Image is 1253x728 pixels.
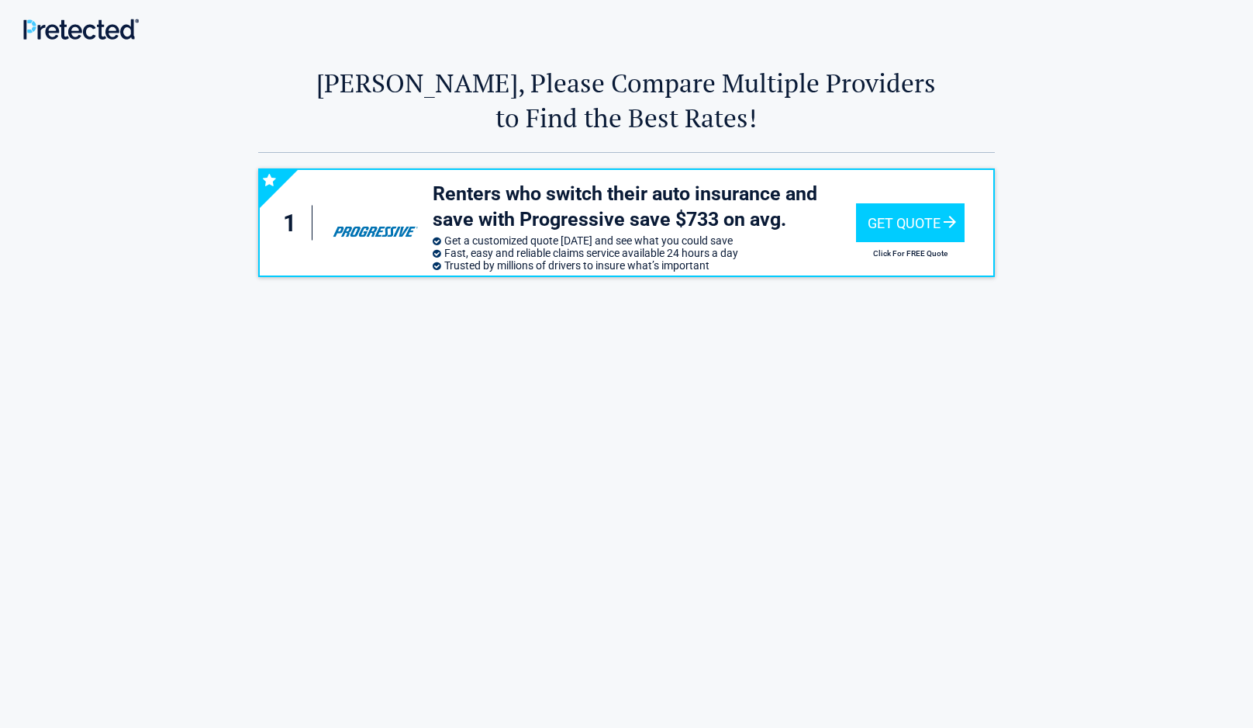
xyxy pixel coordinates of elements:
div: Get Quote [856,203,965,242]
div: 1 [275,206,312,241]
img: Main Logo [23,19,139,40]
img: progressive's logo [326,199,425,247]
li: Fast, easy and reliable claims service available 24 hours a day [433,247,856,259]
li: Get a customized quote [DATE] and see what you could save [433,234,856,247]
h2: Click For FREE Quote [856,249,965,258]
h2: [PERSON_NAME], Please Compare Multiple Providers to Find the Best Rates! [258,65,995,135]
li: Trusted by millions of drivers to insure what’s important [433,259,856,272]
h3: Renters who switch their auto insurance and save with Progressive save $733 on avg. [433,182,856,232]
